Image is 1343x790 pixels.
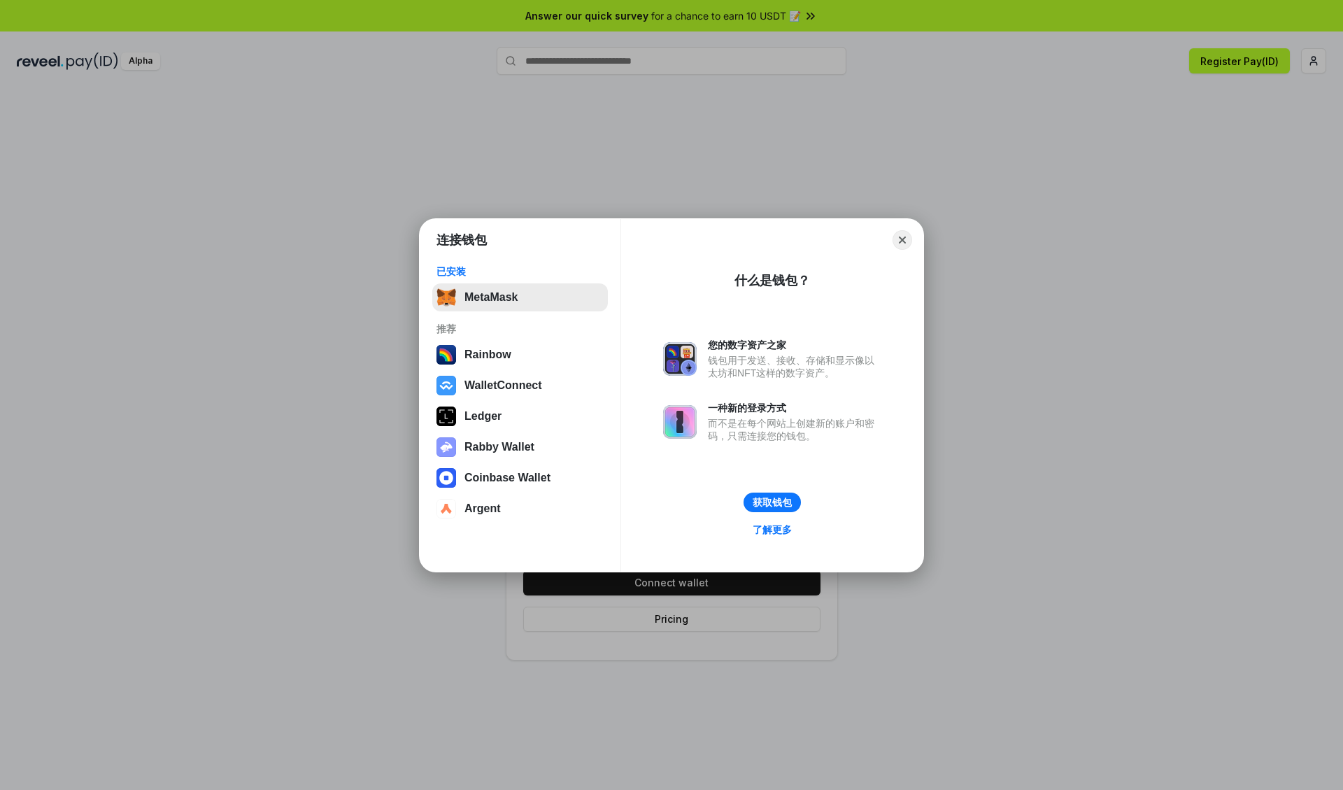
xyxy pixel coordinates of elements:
[753,523,792,536] div: 了解更多
[663,405,697,439] img: svg+xml,%3Csvg%20xmlns%3D%22http%3A%2F%2Fwww.w3.org%2F2000%2Fsvg%22%20fill%3D%22none%22%20viewBox...
[744,493,801,512] button: 获取钱包
[432,464,608,492] button: Coinbase Wallet
[436,265,604,278] div: 已安装
[464,379,542,392] div: WalletConnect
[432,402,608,430] button: Ledger
[464,441,534,453] div: Rabby Wallet
[432,372,608,400] button: WalletConnect
[432,433,608,461] button: Rabby Wallet
[436,407,456,426] img: svg+xml,%3Csvg%20xmlns%3D%22http%3A%2F%2Fwww.w3.org%2F2000%2Fsvg%22%20width%3D%2228%22%20height%3...
[708,402,881,414] div: 一种新的登录方式
[436,232,487,248] h1: 连接钱包
[432,341,608,369] button: Rainbow
[663,342,697,376] img: svg+xml,%3Csvg%20xmlns%3D%22http%3A%2F%2Fwww.w3.org%2F2000%2Fsvg%22%20fill%3D%22none%22%20viewBox...
[464,348,511,361] div: Rainbow
[464,502,501,515] div: Argent
[436,499,456,519] img: svg+xml,%3Csvg%20width%3D%2228%22%20height%3D%2228%22%20viewBox%3D%220%200%2028%2028%22%20fill%3D...
[432,283,608,311] button: MetaMask
[432,495,608,523] button: Argent
[436,288,456,307] img: svg+xml,%3Csvg%20fill%3D%22none%22%20height%3D%2233%22%20viewBox%3D%220%200%2035%2033%22%20width%...
[436,345,456,365] img: svg+xml,%3Csvg%20width%3D%22120%22%20height%3D%22120%22%20viewBox%3D%220%200%20120%20120%22%20fil...
[734,272,810,289] div: 什么是钱包？
[708,354,881,379] div: 钱包用于发送、接收、存储和显示像以太坊和NFT这样的数字资产。
[753,496,792,509] div: 获取钱包
[464,410,502,423] div: Ledger
[708,417,881,442] div: 而不是在每个网站上创建新的账户和密码，只需连接您的钱包。
[464,291,518,304] div: MetaMask
[436,323,604,335] div: 推荐
[744,521,800,539] a: 了解更多
[464,472,550,484] div: Coinbase Wallet
[436,376,456,395] img: svg+xml,%3Csvg%20width%3D%2228%22%20height%3D%2228%22%20viewBox%3D%220%200%2028%2028%22%20fill%3D...
[893,230,912,250] button: Close
[708,339,881,351] div: 您的数字资产之家
[436,468,456,488] img: svg+xml,%3Csvg%20width%3D%2228%22%20height%3D%2228%22%20viewBox%3D%220%200%2028%2028%22%20fill%3D...
[436,437,456,457] img: svg+xml,%3Csvg%20xmlns%3D%22http%3A%2F%2Fwww.w3.org%2F2000%2Fsvg%22%20fill%3D%22none%22%20viewBox...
